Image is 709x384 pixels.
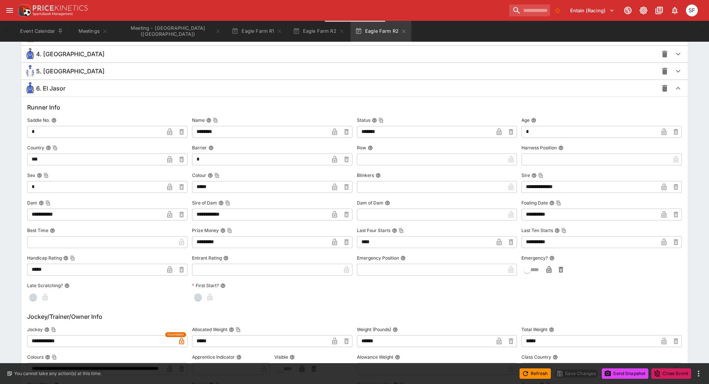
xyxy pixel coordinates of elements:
[555,228,560,233] button: Last Ten StartsCopy To Clipboard
[351,21,411,42] button: Eagle Farm R2
[51,327,56,332] button: Copy To Clipboard
[274,354,288,360] p: Visible
[63,256,68,261] button: Handicap RatingCopy To Clipboard
[357,172,374,178] p: Blinkers
[621,4,635,17] button: Connected to PK
[509,4,550,16] input: search
[218,200,224,206] button: Sire of DamCopy To Clipboard
[652,4,666,17] button: Documentation
[566,4,619,16] button: Select Tenant
[24,65,36,77] img: kirkeby_64x64.png
[192,326,227,333] p: Allocated Weight
[521,117,530,123] p: Age
[549,327,554,332] button: Total Weight
[64,283,70,288] button: Late Scratching?
[400,256,406,261] button: Emergency Position
[357,145,366,151] p: Row
[167,332,184,337] span: Overridden
[27,145,44,151] p: Country
[602,368,648,379] button: Send Snapshot
[220,228,226,233] button: Prize MoneyCopy To Clipboard
[549,256,555,261] button: Emergency?
[214,173,220,178] button: Copy To Clipboard
[27,172,35,178] p: Sex
[531,173,537,178] button: SireCopy To Clipboard
[27,103,682,112] h6: Runner Info
[33,5,88,11] img: PriceKinetics
[552,4,563,16] button: No Bookmarks
[52,355,57,360] button: Copy To Clipboard
[227,228,232,233] button: Copy To Clipboard
[236,327,241,332] button: Copy To Clipboard
[385,200,390,206] button: Dam of Dam
[521,227,553,234] p: Last Ten Starts
[357,227,390,234] p: Last Four Starts
[27,200,37,206] p: Dam
[36,67,105,75] span: 5. [GEOGRAPHIC_DATA]
[694,369,703,378] button: more
[395,355,400,360] button: Alowance Weight
[288,21,349,42] button: Eagle Farm R2
[521,200,548,206] p: Foaling Date
[556,200,561,206] button: Copy To Clipboard
[213,118,218,123] button: Copy To Clipboard
[192,145,207,151] p: Barrier
[208,173,213,178] button: ColourCopy To Clipboard
[206,118,211,123] button: NameCopy To Clipboard
[27,354,44,360] p: Colours
[51,118,57,123] button: Saddle No.
[561,228,566,233] button: Copy To Clipboard
[229,327,234,332] button: Allocated WeightCopy To Clipboard
[69,21,117,42] button: Meetings
[553,355,558,360] button: Class Country
[290,355,295,360] button: Visible
[220,283,226,288] button: First Start?
[46,145,51,150] button: CountryCopy To Clipboard
[52,145,58,150] button: Copy To Clipboard
[684,2,700,19] button: Sugaluopea Filipaina
[521,354,551,360] p: Class Country
[521,172,530,178] p: Sire
[357,326,391,333] p: Weight (Pounds)
[208,145,214,150] button: Barrier
[36,50,105,58] span: 4. [GEOGRAPHIC_DATA]
[520,368,551,379] button: Refresh
[192,117,205,123] p: Name
[27,326,43,333] p: Jockey
[44,327,49,332] button: JockeyCopy To Clipboard
[3,4,16,17] button: open drawer
[16,3,31,18] img: PriceKinetics Logo
[39,200,44,206] button: DamCopy To Clipboard
[14,370,102,377] p: You cannot take any action(s) at this time.
[223,256,229,261] button: Entrant Rating
[236,355,242,360] button: Apprentice Indicator
[357,354,393,360] p: Alowance Weight
[192,282,219,289] p: First Start?
[192,227,219,234] p: Prize Money
[27,312,682,321] h6: Jockey/Trainer/Owner Info
[27,255,62,261] p: Handicap Rating
[33,12,73,16] img: Sportsbook Management
[50,228,55,233] button: Best Time
[357,117,370,123] p: Status
[372,118,377,123] button: StatusCopy To Clipboard
[27,227,48,234] p: Best Time
[192,200,217,206] p: Sire of Dam
[399,228,404,233] button: Copy To Clipboard
[379,118,384,123] button: Copy To Clipboard
[368,145,373,150] button: Row
[37,173,42,178] button: SexCopy To Clipboard
[521,145,557,151] p: Harness Position
[538,173,543,178] button: Copy To Clipboard
[27,117,50,123] p: Saddle No.
[531,118,536,123] button: Age
[686,4,698,16] div: Sugaluopea Filipaina
[668,4,681,17] button: Notifications
[36,85,66,92] span: 6. El Jasor
[227,21,287,42] button: Eagle Farm R1
[357,200,383,206] p: Dam of Dam
[192,255,222,261] p: Entrant Rating
[393,327,398,332] button: Weight (Pounds)
[45,355,50,360] button: ColoursCopy To Clipboard
[392,228,397,233] button: Last Four StartsCopy To Clipboard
